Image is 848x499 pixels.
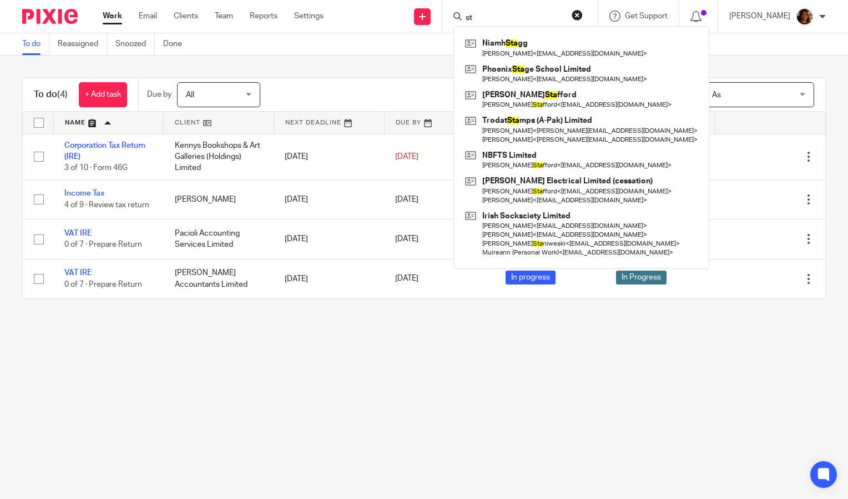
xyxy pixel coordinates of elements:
[164,219,274,259] td: Pacioli Accounting Services Limited
[274,179,384,219] td: [DATE]
[64,281,142,288] span: 0 of 7 · Prepare Return
[103,11,122,22] a: Work
[729,11,790,22] p: [PERSON_NAME]
[625,12,668,20] span: Get Support
[796,8,814,26] img: Arvinder.jpeg
[712,91,721,99] span: As
[506,271,556,285] span: In progress
[164,259,274,298] td: [PERSON_NAME] Accountants Limited
[64,164,128,172] span: 3 of 10 · Form 46G
[64,229,92,237] a: VAT IRE
[395,153,418,161] span: [DATE]
[274,219,384,259] td: [DATE]
[395,275,418,283] span: [DATE]
[22,9,78,24] img: Pixie
[64,189,104,197] a: Income Tax
[64,201,149,209] span: 4 of 9 · Review tax return
[115,33,155,55] a: Snoozed
[274,134,384,179] td: [DATE]
[164,134,274,179] td: Kennys Bookshops & Art Galleries (Holdings) Limited
[395,235,418,243] span: [DATE]
[64,142,145,161] a: Corporation Tax Return (IRE)
[294,11,324,22] a: Settings
[79,82,127,107] a: + Add task
[164,179,274,219] td: [PERSON_NAME]
[250,11,277,22] a: Reports
[34,89,68,101] h1: To do
[186,91,194,99] span: All
[395,196,418,203] span: [DATE]
[64,269,92,277] a: VAT IRE
[616,271,667,285] span: In Progress
[64,241,142,248] span: 0 of 7 · Prepare Return
[22,33,49,55] a: To do
[215,11,233,22] a: Team
[274,259,384,298] td: [DATE]
[147,89,171,100] p: Due by
[139,11,157,22] a: Email
[58,33,107,55] a: Reassigned
[163,33,190,55] a: Done
[572,9,583,21] button: Clear
[465,13,564,23] input: Search
[174,11,198,22] a: Clients
[57,90,68,99] span: (4)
